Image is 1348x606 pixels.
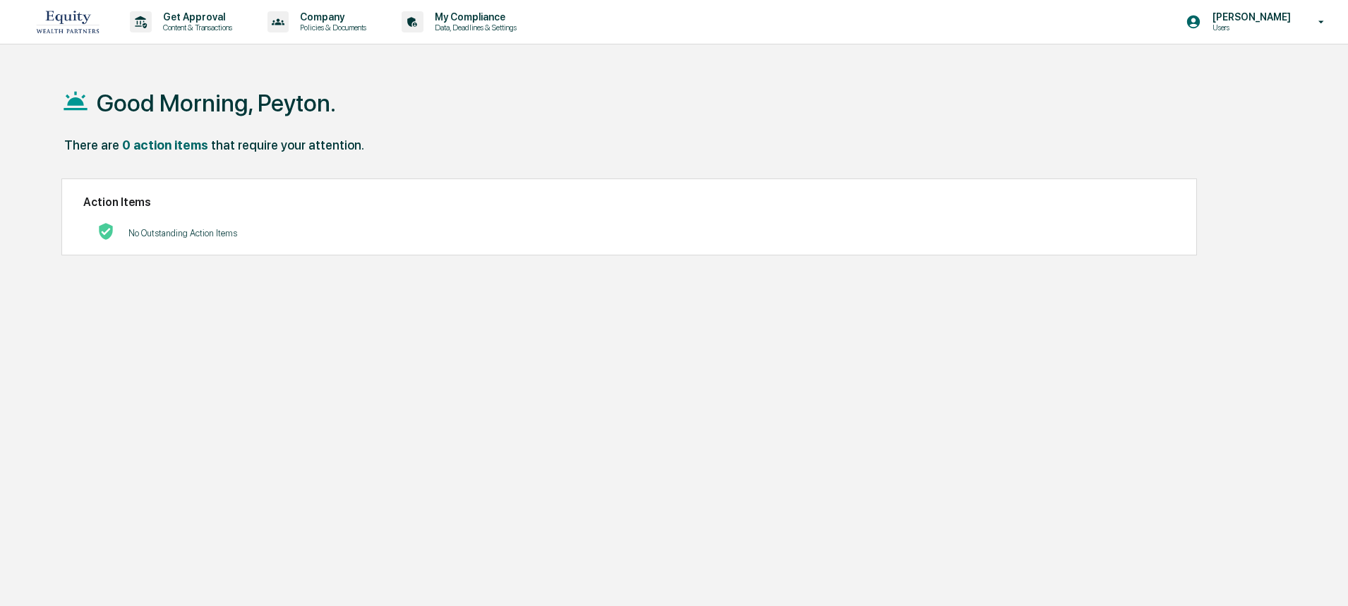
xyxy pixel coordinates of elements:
p: Data, Deadlines & Settings [423,23,524,32]
p: Users [1201,23,1298,32]
div: 0 action items [122,138,208,152]
p: [PERSON_NAME] [1201,11,1298,23]
p: Policies & Documents [289,23,373,32]
div: that require your attention. [211,138,364,152]
p: Content & Transactions [152,23,239,32]
img: No Actions logo [97,223,114,240]
h2: Action Items [83,195,1175,209]
div: There are [64,138,119,152]
img: logo [34,6,102,37]
h1: Good Morning, Peyton. [97,89,336,117]
p: Company [289,11,373,23]
p: My Compliance [423,11,524,23]
p: No Outstanding Action Items [128,228,237,238]
p: Get Approval [152,11,239,23]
